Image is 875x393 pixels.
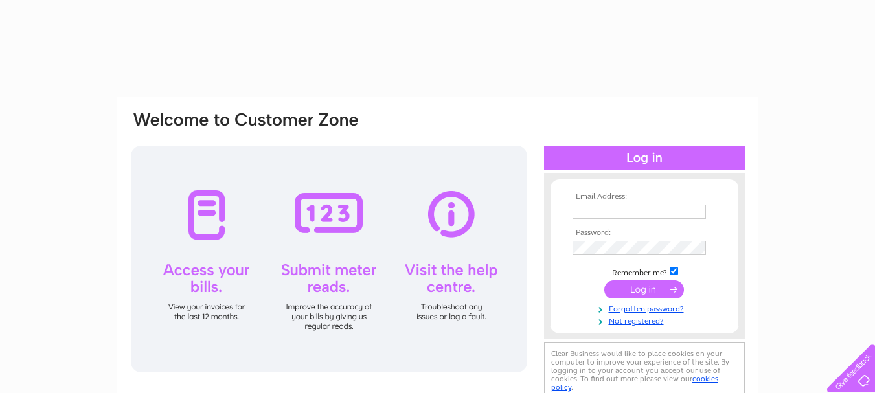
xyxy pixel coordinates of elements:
[551,374,718,392] a: cookies policy
[573,314,720,326] a: Not registered?
[569,229,720,238] th: Password:
[569,265,720,278] td: Remember me?
[573,302,720,314] a: Forgotten password?
[604,280,684,298] input: Submit
[569,192,720,201] th: Email Address:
